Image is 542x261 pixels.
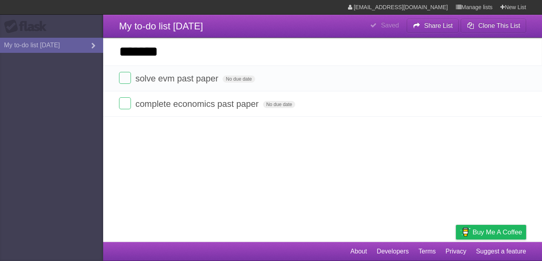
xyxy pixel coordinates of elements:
[473,225,522,239] span: Buy me a coffee
[476,244,526,259] a: Suggest a feature
[407,19,459,33] button: Share List
[119,21,203,31] span: My to-do list [DATE]
[478,22,520,29] b: Clone This List
[223,75,255,83] span: No due date
[350,244,367,259] a: About
[424,22,453,29] b: Share List
[119,72,131,84] label: Done
[119,97,131,109] label: Done
[135,99,261,109] span: complete economics past paper
[461,19,526,33] button: Clone This List
[4,19,52,34] div: Flask
[135,73,220,83] span: solve evm past paper
[460,225,471,239] img: Buy me a coffee
[446,244,466,259] a: Privacy
[381,22,399,29] b: Saved
[377,244,409,259] a: Developers
[456,225,526,240] a: Buy me a coffee
[263,101,295,108] span: No due date
[419,244,436,259] a: Terms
